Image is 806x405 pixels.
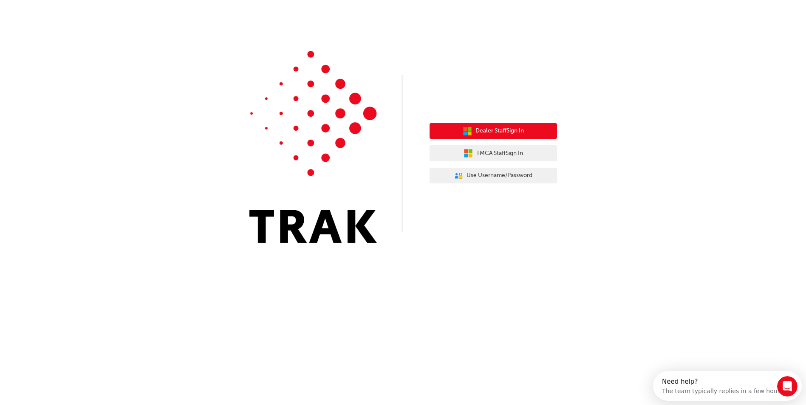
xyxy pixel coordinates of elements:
iframe: Intercom live chat discovery launcher [653,371,802,401]
span: Use Username/Password [467,171,532,180]
button: Dealer StaffSign In [430,123,557,139]
div: Need help? [9,7,132,14]
span: TMCA Staff Sign In [476,149,523,158]
span: Dealer Staff Sign In [475,126,524,136]
div: Open Intercom Messenger [3,3,157,27]
button: Use Username/Password [430,168,557,184]
iframe: Intercom live chat [777,376,798,397]
button: TMCA StaffSign In [430,145,557,161]
img: Trak [249,51,377,243]
div: The team typically replies in a few hours. [9,14,132,23]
